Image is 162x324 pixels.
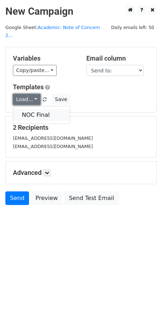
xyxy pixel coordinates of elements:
[109,24,157,32] span: Daily emails left: 50
[13,144,93,149] small: [EMAIL_ADDRESS][DOMAIN_NAME]
[109,25,157,30] a: Daily emails left: 50
[5,25,100,38] a: Academic: Note of Concern 2...
[13,65,57,76] a: Copy/paste...
[126,290,162,324] iframe: Chat Widget
[13,169,149,177] h5: Advanced
[13,54,76,62] h5: Variables
[5,25,100,38] small: Google Sheet:
[13,124,149,132] h5: 2 Recipients
[5,191,29,205] a: Send
[13,83,44,91] a: Templates
[64,191,119,205] a: Send Test Email
[86,54,149,62] h5: Email column
[52,94,70,105] button: Save
[13,109,70,121] a: NOC Final
[31,191,62,205] a: Preview
[13,94,40,105] a: Load...
[5,5,157,18] h2: New Campaign
[13,135,93,141] small: [EMAIL_ADDRESS][DOMAIN_NAME]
